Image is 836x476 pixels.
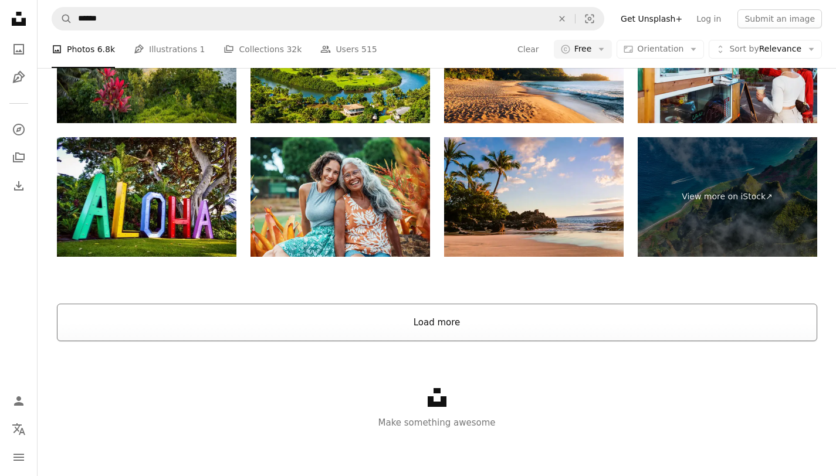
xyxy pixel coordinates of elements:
[617,40,704,59] button: Orientation
[638,137,817,257] a: View more on iStock↗
[7,446,31,469] button: Menu
[7,118,31,141] a: Explore
[737,9,822,28] button: Submit an image
[576,8,604,30] button: Visual search
[549,8,575,30] button: Clear
[517,40,540,59] button: Clear
[637,44,683,53] span: Orientation
[57,137,236,257] img: Aloha
[444,137,624,257] img: Sunset View Of Beautiful Tropical Beach, Secret Wedding Beach, Makena Cove, Maui, Hawai
[7,174,31,198] a: Download History
[57,304,817,341] button: Load more
[251,137,430,257] img: Loving mother and adult daughter enjoying time together outdoors
[689,9,728,28] a: Log in
[7,417,31,441] button: Language
[134,30,205,68] a: Illustrations 1
[614,9,689,28] a: Get Unsplash+
[709,40,822,59] button: Sort byRelevance
[729,43,801,55] span: Relevance
[574,43,592,55] span: Free
[286,43,302,56] span: 32k
[320,30,377,68] a: Users 515
[554,40,612,59] button: Free
[52,7,604,30] form: Find visuals sitewide
[38,416,836,430] p: Make something awesome
[52,8,72,30] button: Search Unsplash
[7,7,31,33] a: Home — Unsplash
[224,30,302,68] a: Collections 32k
[200,43,205,56] span: 1
[361,43,377,56] span: 515
[7,38,31,61] a: Photos
[7,146,31,169] a: Collections
[729,44,759,53] span: Sort by
[7,66,31,89] a: Illustrations
[7,389,31,413] a: Log in / Sign up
